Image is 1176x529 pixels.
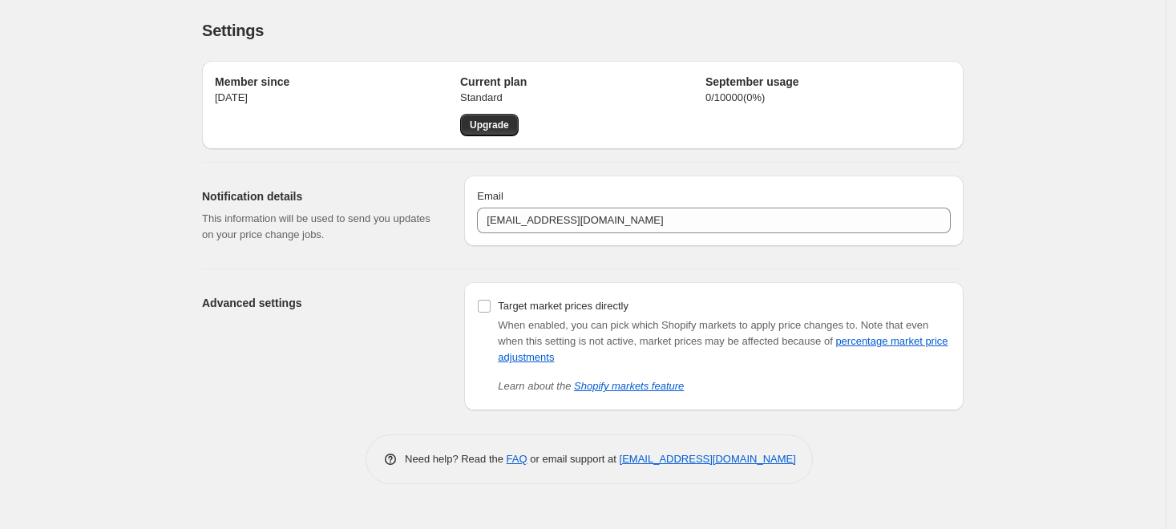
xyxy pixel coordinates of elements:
[507,453,527,465] a: FAQ
[202,295,438,311] h2: Advanced settings
[498,319,948,363] span: Note that even when this setting is not active, market prices may be affected because of
[498,319,858,331] span: When enabled, you can pick which Shopify markets to apply price changes to.
[477,190,503,202] span: Email
[202,22,264,39] span: Settings
[202,211,438,243] p: This information will be used to send you updates on your price change jobs.
[498,380,684,392] i: Learn about the
[460,74,705,90] h2: Current plan
[202,188,438,204] h2: Notification details
[460,90,705,106] p: Standard
[574,380,684,392] a: Shopify markets feature
[460,114,519,136] a: Upgrade
[470,119,509,131] span: Upgrade
[620,453,796,465] a: [EMAIL_ADDRESS][DOMAIN_NAME]
[527,453,620,465] span: or email support at
[215,74,460,90] h2: Member since
[705,74,951,90] h2: September usage
[498,300,628,312] span: Target market prices directly
[405,453,507,465] span: Need help? Read the
[215,90,460,106] p: [DATE]
[705,90,951,106] p: 0 / 10000 ( 0 %)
